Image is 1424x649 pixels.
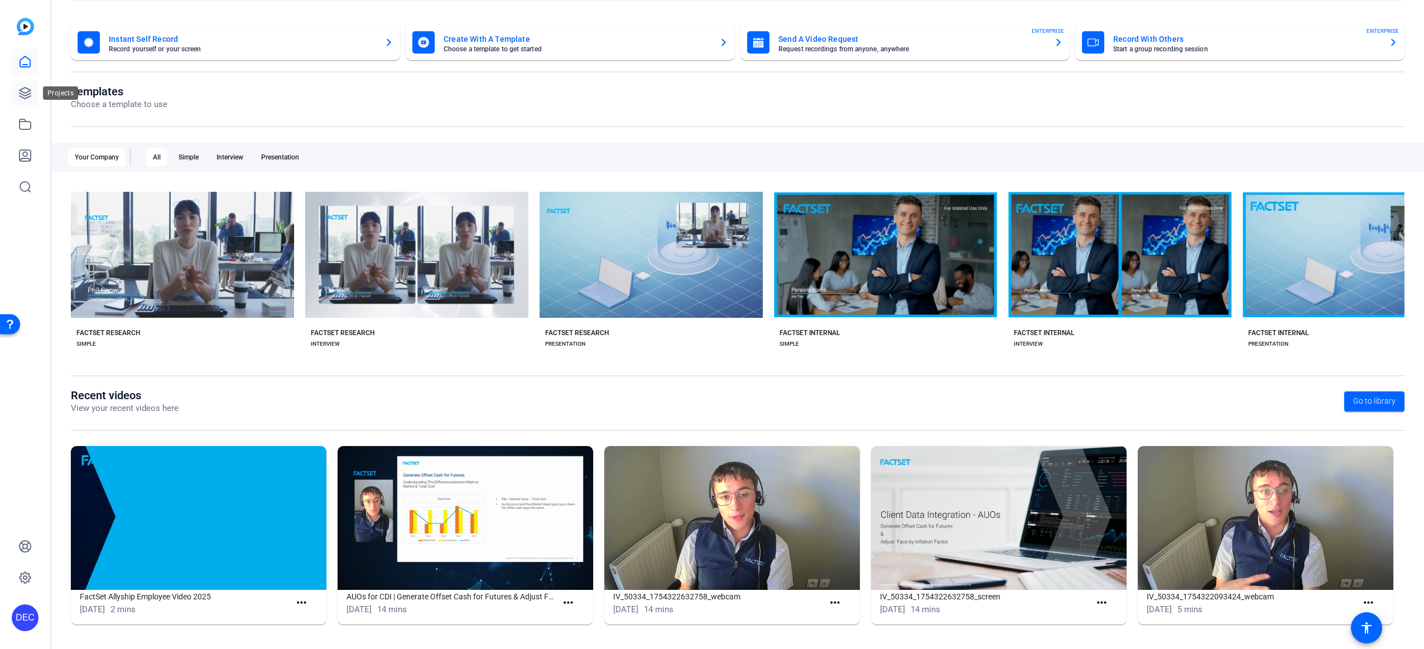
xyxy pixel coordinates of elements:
span: ENTERPRISE [1032,27,1064,35]
div: INTERVIEW [1014,340,1043,348]
span: 14 mins [644,604,673,614]
button: Record With OthersStart a group recording sessionENTERPRISE [1075,25,1404,60]
h1: Recent videos [71,389,179,402]
img: FactSet Allyship Employee Video 2025 [71,446,326,590]
div: PRESENTATION [545,340,585,348]
mat-card-title: Instant Self Record [109,32,376,46]
div: FACTSET RESEARCH [311,328,375,337]
mat-card-title: Create With A Template [444,32,710,46]
mat-card-title: Record With Others [1113,32,1380,46]
span: ENTERPRISE [1367,27,1399,35]
mat-icon: more_horiz [295,596,309,610]
div: Projects [43,86,78,100]
div: DEC [12,604,39,631]
span: 14 mins [377,604,407,614]
span: 2 mins [110,604,136,614]
img: IV_50334_1754322632758_webcam [604,446,860,590]
div: FACTSET INTERNAL [1248,328,1308,337]
div: INTERVIEW [311,340,340,348]
mat-card-subtitle: Start a group recording session [1113,46,1380,52]
span: [DATE] [347,604,372,614]
div: Presentation [254,148,306,166]
div: Your Company [68,148,126,166]
span: [DATE] [613,604,638,614]
span: 14 mins [911,604,940,614]
mat-icon: more_horiz [1362,596,1375,610]
button: Send A Video RequestRequest recordings from anyone, anywhereENTERPRISE [740,25,1070,60]
div: FACTSET RESEARCH [76,328,141,337]
mat-icon: more_horiz [561,596,575,610]
div: FACTSET RESEARCH [545,328,609,337]
mat-icon: accessibility [1360,621,1373,635]
img: IV_50334_1754322632758_screen [871,446,1127,590]
img: IV_50334_1754322093424_webcam [1138,446,1393,590]
p: View your recent videos here [71,402,179,415]
img: blue-gradient.svg [17,18,34,35]
div: PRESENTATION [1248,340,1288,348]
mat-icon: more_horiz [1095,596,1109,610]
span: [DATE] [1147,604,1172,614]
h1: AUOs for CDI | Generate Offset Cash for Futures & Adjust Face by Inflation Factor [347,590,557,603]
div: FACTSET INTERNAL [780,328,840,337]
span: 5 mins [1177,604,1202,614]
h1: Templates [71,85,167,98]
span: [DATE] [880,604,905,614]
span: Go to library [1353,395,1396,407]
h1: FactSet Allyship Employee Video 2025 [80,590,290,603]
p: Choose a template to use [71,98,167,111]
div: All [146,148,167,166]
mat-card-subtitle: Record yourself or your screen [109,46,376,52]
div: SIMPLE [76,340,96,348]
a: Go to library [1344,391,1404,411]
h1: IV_50334_1754322632758_webcam [613,590,824,603]
mat-icon: more_horiz [828,596,842,610]
h1: IV_50334_1754322632758_screen [880,590,1090,603]
h1: IV_50334_1754322093424_webcam [1147,590,1357,603]
mat-card-subtitle: Request recordings from anyone, anywhere [778,46,1045,52]
div: Simple [172,148,205,166]
button: Create With A TemplateChoose a template to get started [406,25,735,60]
img: AUOs for CDI | Generate Offset Cash for Futures & Adjust Face by Inflation Factor [338,446,593,590]
mat-card-title: Send A Video Request [778,32,1045,46]
div: Interview [210,148,250,166]
span: [DATE] [80,604,105,614]
button: Instant Self RecordRecord yourself or your screen [71,25,400,60]
div: SIMPLE [780,340,799,348]
mat-card-subtitle: Choose a template to get started [444,46,710,52]
div: FACTSET INTERNAL [1014,328,1074,337]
